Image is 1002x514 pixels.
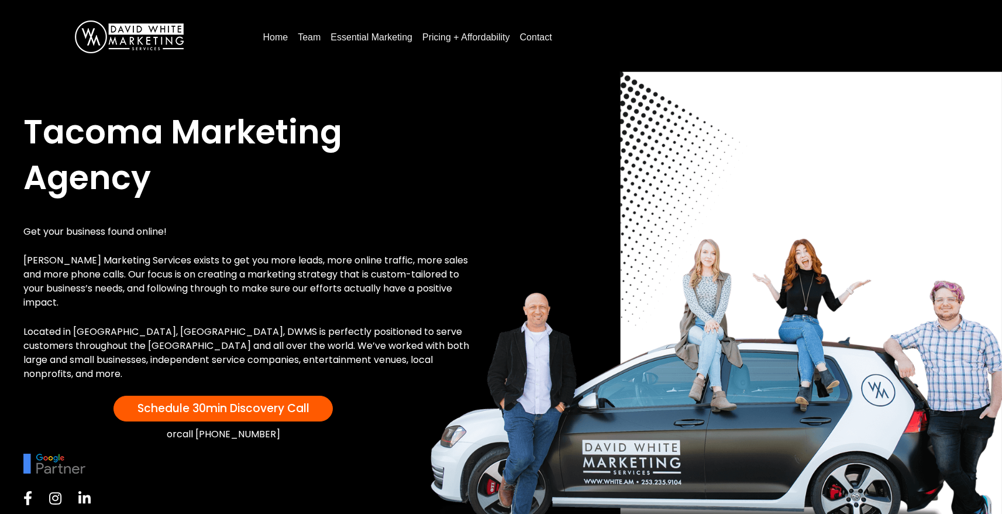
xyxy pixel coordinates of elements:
a: Essential Marketing [326,28,417,47]
a: Team [293,28,325,47]
nav: Menu [259,28,979,47]
a: Contact [515,28,557,47]
p: Get your business found online! [23,225,470,239]
picture: google-partner [23,458,85,468]
span: Schedule 30min Discovery Call [137,400,309,416]
div: or [23,427,423,442]
a: Pricing + Affordability [418,28,515,47]
img: google-partner [23,454,85,474]
a: call [PHONE_NUMBER] [177,427,280,441]
p: Located in [GEOGRAPHIC_DATA], [GEOGRAPHIC_DATA], DWMS is perfectly positioned to serve customers ... [23,325,470,381]
a: Home [259,28,293,47]
img: DavidWhite-Marketing-Logo [75,20,184,53]
a: Schedule 30min Discovery Call [113,396,333,422]
span: Tacoma Marketing Agency [23,109,342,201]
a: DavidWhite-Marketing-Logo [75,31,184,41]
p: [PERSON_NAME] Marketing Services exists to get you more leads, more online traffic, more sales an... [23,253,470,310]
